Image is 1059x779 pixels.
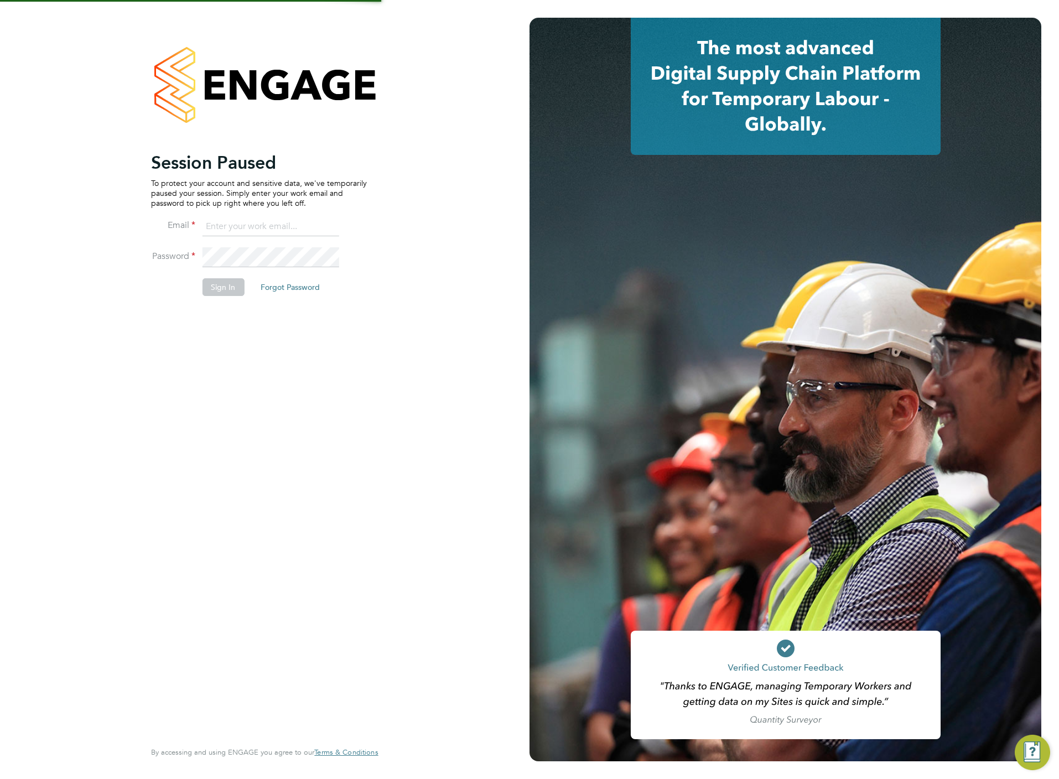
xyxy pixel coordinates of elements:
[202,278,244,296] button: Sign In
[151,220,195,231] label: Email
[151,178,367,209] p: To protect your account and sensitive data, we've temporarily paused your session. Simply enter y...
[202,217,339,237] input: Enter your work email...
[1015,735,1050,770] button: Engage Resource Center
[314,748,378,757] a: Terms & Conditions
[252,278,329,296] button: Forgot Password
[151,747,378,757] span: By accessing and using ENGAGE you agree to our
[151,152,367,174] h2: Session Paused
[151,251,195,262] label: Password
